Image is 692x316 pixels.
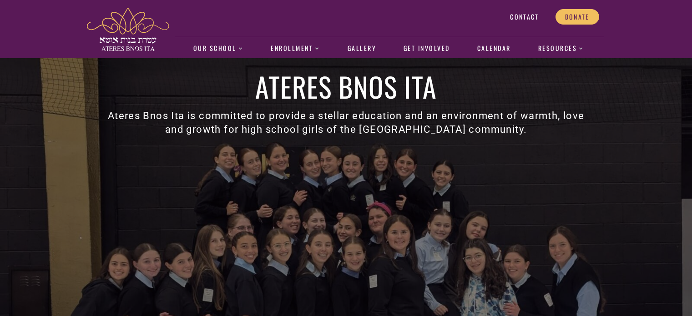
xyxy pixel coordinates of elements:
[399,38,455,59] a: Get Involved
[556,9,599,25] a: Donate
[565,13,590,21] span: Donate
[101,109,591,136] h3: Ateres Bnos Ita is committed to provide a stellar education and an environment of warmth, love an...
[500,9,548,25] a: Contact
[101,73,591,100] h1: Ateres Bnos Ita
[533,38,589,59] a: Resources
[188,38,248,59] a: Our School
[343,38,381,59] a: Gallery
[472,38,515,59] a: Calendar
[87,7,169,51] img: ateres
[510,13,539,21] span: Contact
[266,38,325,59] a: Enrollment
